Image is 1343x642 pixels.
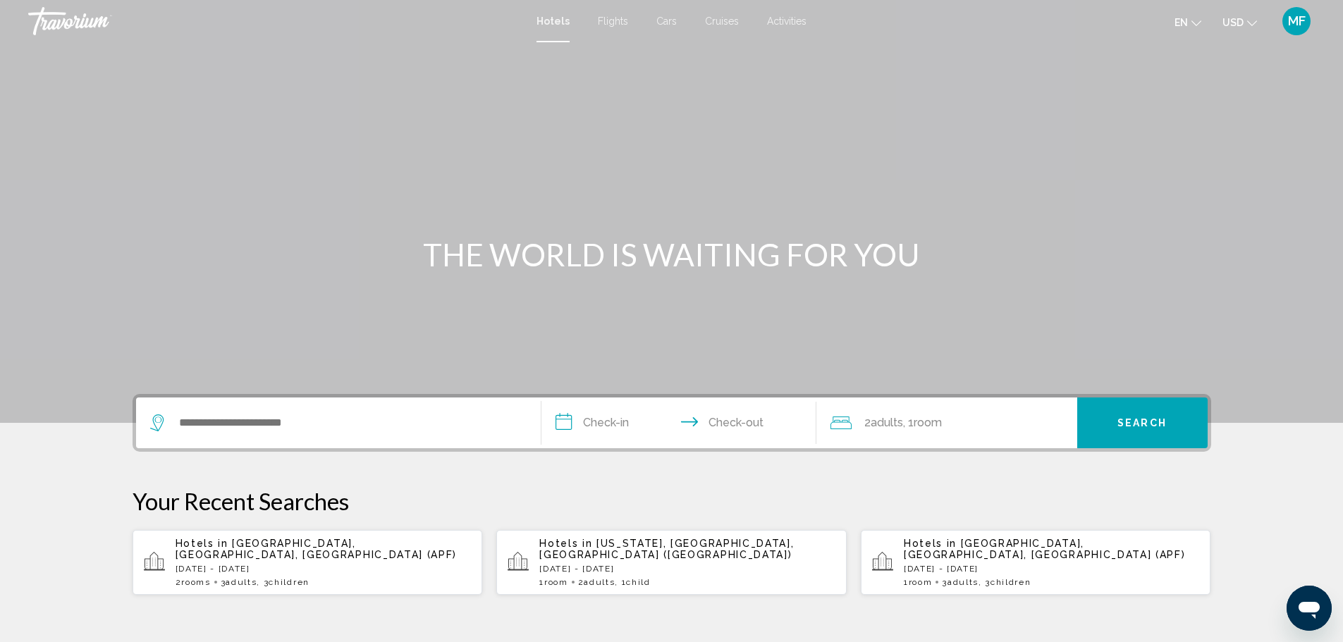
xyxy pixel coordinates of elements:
iframe: Button to launch messaging window [1287,586,1332,631]
span: , 1 [615,577,650,587]
a: Cruises [705,16,739,27]
span: Search [1117,418,1167,429]
span: Adults [871,416,903,429]
span: rooms [181,577,210,587]
a: Hotels [536,16,570,27]
span: 3 [942,577,979,587]
button: Hotels in [US_STATE], [GEOGRAPHIC_DATA], [GEOGRAPHIC_DATA] ([GEOGRAPHIC_DATA])[DATE] - [DATE]1Roo... [496,529,847,595]
span: Adults [584,577,615,587]
a: Travorium [28,7,522,35]
span: [GEOGRAPHIC_DATA], [GEOGRAPHIC_DATA], [GEOGRAPHIC_DATA] (APF) [176,538,458,560]
span: USD [1222,17,1244,28]
a: Cars [656,16,677,27]
button: Hotels in [GEOGRAPHIC_DATA], [GEOGRAPHIC_DATA], [GEOGRAPHIC_DATA] (APF)[DATE] - [DATE]1Room3Adult... [861,529,1211,595]
span: 1 [539,577,568,587]
span: Hotels in [539,538,592,549]
p: [DATE] - [DATE] [176,564,472,574]
span: Child [626,577,650,587]
span: [US_STATE], [GEOGRAPHIC_DATA], [GEOGRAPHIC_DATA] ([GEOGRAPHIC_DATA]) [539,538,794,560]
span: 3 [221,577,257,587]
a: Flights [598,16,628,27]
p: Your Recent Searches [133,487,1211,515]
p: [DATE] - [DATE] [539,564,835,574]
button: Travelers: 2 adults, 0 children [816,397,1077,448]
span: [GEOGRAPHIC_DATA], [GEOGRAPHIC_DATA], [GEOGRAPHIC_DATA] (APF) [904,538,1186,560]
span: MF [1288,14,1306,28]
span: Adults [948,577,979,587]
div: Search widget [136,397,1208,448]
span: 2 [864,413,903,433]
a: Activities [767,16,807,27]
span: Hotels in [176,538,228,549]
span: 1 [904,577,932,587]
button: Search [1077,397,1208,448]
button: Check in and out dates [541,397,816,448]
span: Room [914,416,942,429]
button: Hotels in [GEOGRAPHIC_DATA], [GEOGRAPHIC_DATA], [GEOGRAPHIC_DATA] (APF)[DATE] - [DATE]2rooms3Adul... [133,529,483,595]
span: Children [991,577,1031,587]
button: User Menu [1278,6,1315,36]
span: en [1175,17,1188,28]
button: Change language [1175,12,1201,32]
span: , 3 [257,577,309,587]
span: 2 [578,577,615,587]
span: Room [544,577,568,587]
span: , 1 [903,413,942,433]
span: , 3 [979,577,1031,587]
span: 2 [176,577,211,587]
span: Hotels in [904,538,957,549]
span: Adults [226,577,257,587]
span: Children [269,577,309,587]
span: Room [909,577,933,587]
h1: THE WORLD IS WAITING FOR YOU [407,236,936,273]
button: Change currency [1222,12,1257,32]
p: [DATE] - [DATE] [904,564,1200,574]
